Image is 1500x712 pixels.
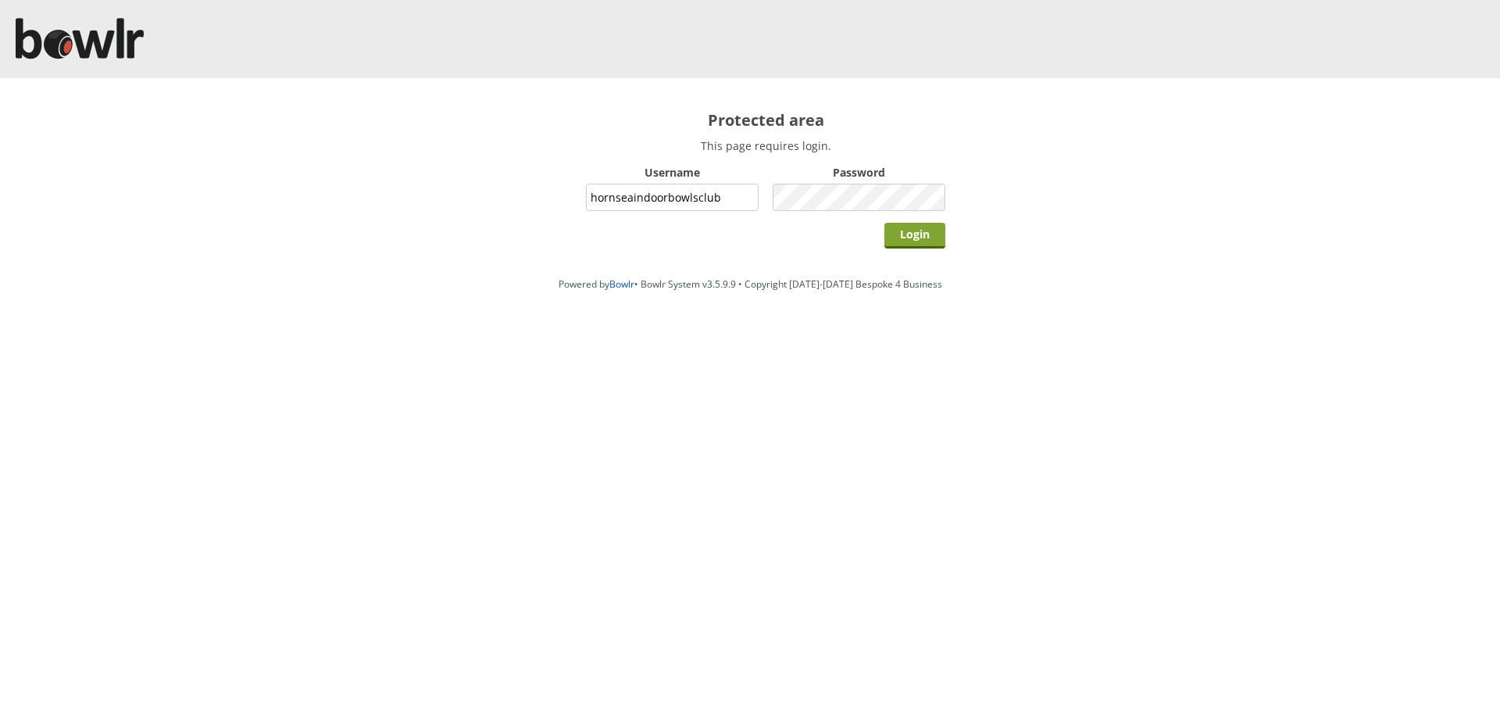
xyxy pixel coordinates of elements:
[884,223,945,249] input: Login
[609,277,634,291] a: Bowlr
[586,165,759,180] label: Username
[773,165,945,180] label: Password
[559,277,942,291] span: Powered by • Bowlr System v3.5.9.9 • Copyright [DATE]-[DATE] Bespoke 4 Business
[586,109,945,131] h2: Protected area
[586,138,945,153] p: This page requires login.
